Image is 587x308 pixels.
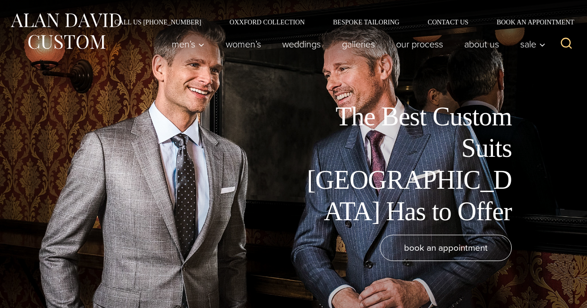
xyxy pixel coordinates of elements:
[520,39,546,49] span: Sale
[272,35,332,54] a: weddings
[386,35,454,54] a: Our Process
[100,19,578,25] nav: Secondary Navigation
[100,19,215,25] a: Call Us [PHONE_NUMBER]
[380,235,512,261] a: book an appointment
[332,35,386,54] a: Galleries
[483,19,578,25] a: Book an Appointment
[172,39,205,49] span: Men’s
[161,35,551,54] nav: Primary Navigation
[404,241,488,254] span: book an appointment
[300,101,512,227] h1: The Best Custom Suits [GEOGRAPHIC_DATA] Has to Offer
[9,10,122,52] img: Alan David Custom
[413,19,483,25] a: Contact Us
[555,33,578,55] button: View Search Form
[319,19,413,25] a: Bespoke Tailoring
[215,35,272,54] a: Women’s
[454,35,510,54] a: About Us
[215,19,319,25] a: Oxxford Collection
